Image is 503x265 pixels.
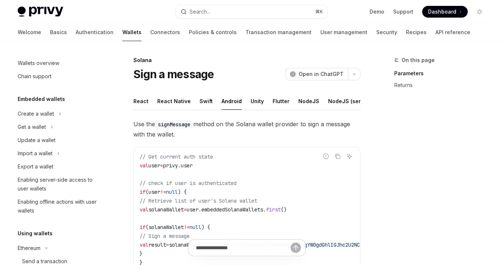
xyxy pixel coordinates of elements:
button: Toggle Import a wallet section [12,147,106,160]
div: Enabling offline actions with user wallets [18,197,101,215]
span: (user [145,189,160,195]
span: != [184,224,190,230]
a: Basics [50,23,67,41]
span: // check if user is authenticated [140,180,237,186]
span: Open in ChatGPT [299,70,344,78]
button: Toggle dark mode [474,6,485,18]
span: () [281,206,287,213]
button: Toggle Ethereum section [12,242,106,255]
span: null [190,224,201,230]
span: // Get current auth state [140,153,213,160]
div: Flutter [273,92,290,110]
a: API reference [435,23,470,41]
span: if [140,224,145,230]
span: if [140,189,145,195]
button: Report incorrect code [321,152,331,161]
h5: Embedded wallets [18,95,65,104]
span: = [160,162,163,169]
div: Import a wallet [18,149,53,158]
a: Returns [394,79,491,91]
h5: Using wallets [18,229,53,238]
span: user [148,162,160,169]
button: Open in ChatGPT [285,68,348,80]
div: React Native [157,92,191,110]
a: Chain support [12,70,106,83]
a: User management [320,23,367,41]
span: (solanaWallet [145,224,184,230]
span: Use the method on the Solana wallet provider to sign a message with the wallet. [133,119,360,139]
span: user.embeddedSolanaWallets. [187,206,266,213]
a: Wallets [122,23,141,41]
button: Send message [291,243,301,253]
code: signMessage [155,120,193,128]
span: // Sign a message [140,233,190,239]
span: ⌘ K [315,9,323,15]
div: NodeJS (server-auth) [328,92,385,110]
a: Dashboard [422,6,468,18]
a: Demo [370,8,384,15]
button: Ask AI [345,152,354,161]
button: Copy the contents from the code block [333,152,342,161]
span: val [140,206,148,213]
h1: Sign a message [133,68,214,81]
span: solanaWallet [148,206,184,213]
div: NodeJS [298,92,319,110]
a: Security [376,23,397,41]
a: Support [393,8,413,15]
span: ) { [201,224,210,230]
a: Policies & controls [189,23,237,41]
span: null [166,189,178,195]
span: privy.user [163,162,193,169]
div: Enabling server-side access to user wallets [18,175,101,193]
a: Connectors [150,23,180,41]
div: Wallets overview [18,59,59,68]
span: first [266,206,281,213]
a: Transaction management [245,23,312,41]
span: // Retrieve list of user's Solana wallet [140,197,257,204]
a: Parameters [394,68,491,79]
div: Ethereum [18,244,40,253]
span: != [160,189,166,195]
div: Create a wallet [18,109,54,118]
a: Wallets overview [12,57,106,70]
div: Solana [133,57,360,64]
div: React [133,92,148,110]
div: Swift [200,92,213,110]
a: Update a wallet [12,134,106,147]
button: Toggle Get a wallet section [12,120,106,134]
button: Toggle Create a wallet section [12,107,106,120]
span: On this page [402,56,435,65]
div: Export a wallet [18,162,53,171]
a: Authentication [76,23,114,41]
span: ) { [178,189,187,195]
span: Dashboard [428,8,456,15]
div: Unity [251,92,264,110]
img: light logo [18,7,63,17]
input: Ask a question... [196,240,291,256]
a: Enabling server-side access to user wallets [12,173,106,195]
div: Update a wallet [18,136,55,145]
button: Open search [176,5,328,18]
div: Android [222,92,242,110]
div: Search... [190,7,210,16]
a: Export a wallet [12,160,106,173]
a: Enabling offline actions with user wallets [12,195,106,217]
span: val [140,162,148,169]
a: Welcome [18,23,41,41]
span: = [184,206,187,213]
div: Chain support [18,72,51,81]
div: Get a wallet [18,123,46,131]
a: Recipes [406,23,427,41]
